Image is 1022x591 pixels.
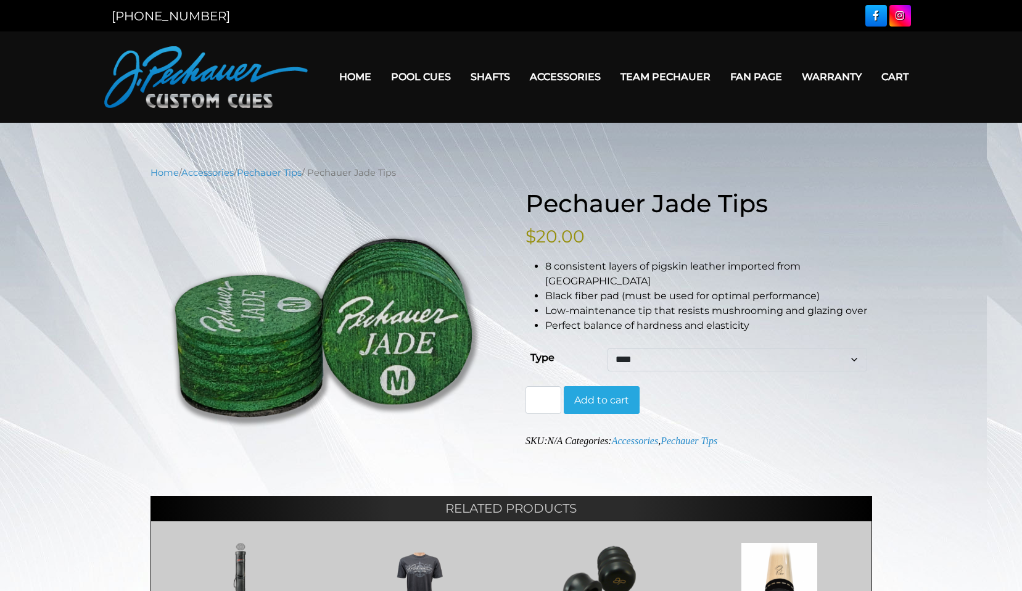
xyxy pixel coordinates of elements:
[525,436,563,446] span: SKU:
[525,226,536,247] span: $
[181,167,234,178] a: Accessories
[150,204,497,452] img: updated-jade-tip-with-pad.png
[564,386,640,415] button: Add to cart
[720,61,792,93] a: Fan Page
[547,436,563,446] span: N/A
[872,61,918,93] a: Cart
[112,9,230,23] a: [PHONE_NUMBER]
[545,259,872,289] li: 8 consistent layers of pigskin leather imported from [GEOGRAPHIC_DATA]
[461,61,520,93] a: Shafts
[237,167,302,178] a: Pechauer Tips
[661,436,717,446] a: Pechauer Tips
[520,61,611,93] a: Accessories
[530,348,554,368] label: Type
[565,436,717,446] span: Categories: ,
[525,226,585,247] bdi: 20.00
[381,61,461,93] a: Pool Cues
[612,436,659,446] a: Accessories
[150,167,179,178] a: Home
[545,289,872,304] li: Black fiber pad (must be used for optimal performance)
[104,46,308,108] img: Pechauer Custom Cues
[611,61,720,93] a: Team Pechauer
[150,166,872,180] nav: Breadcrumb
[525,189,872,218] h1: Pechauer Jade Tips
[545,304,872,318] li: Low-maintenance tip that resists mushrooming and glazing over
[329,61,381,93] a: Home
[545,318,872,333] li: Perfect balance of hardness and elasticity
[525,386,561,415] input: Product quantity
[150,496,872,521] h2: Related products
[792,61,872,93] a: Warranty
